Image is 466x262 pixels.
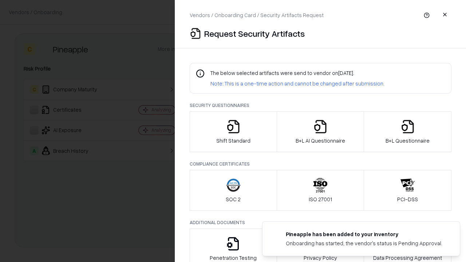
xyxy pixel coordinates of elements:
p: ISO 27001 [309,195,332,203]
p: The below selected artifacts were send to vendor on [DATE] . [210,69,384,77]
p: Penetration Testing [210,254,257,262]
div: Onboarding has started, the vendor's status is Pending Approval. [286,239,442,247]
p: Note: This is a one-time action and cannot be changed after submission. [210,80,384,87]
p: Security Questionnaires [190,102,451,108]
p: Vendors / Onboarding Card / Security Artifacts Request [190,11,324,19]
p: B+L Questionnaire [386,137,430,144]
p: PCI-DSS [397,195,418,203]
button: Shift Standard [190,111,277,152]
button: PCI-DSS [364,170,451,211]
button: B+L Questionnaire [364,111,451,152]
p: SOC 2 [226,195,241,203]
p: Privacy Policy [304,254,337,262]
button: B+L AI Questionnaire [277,111,364,152]
img: pineappleenergy.com [271,230,280,239]
button: ISO 27001 [277,170,364,211]
p: Request Security Artifacts [204,28,305,39]
p: Additional Documents [190,219,451,226]
p: B+L AI Questionnaire [296,137,345,144]
p: Compliance Certificates [190,161,451,167]
div: Pineapple has been added to your inventory [286,230,442,238]
button: SOC 2 [190,170,277,211]
p: Data Processing Agreement [373,254,442,262]
p: Shift Standard [216,137,250,144]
